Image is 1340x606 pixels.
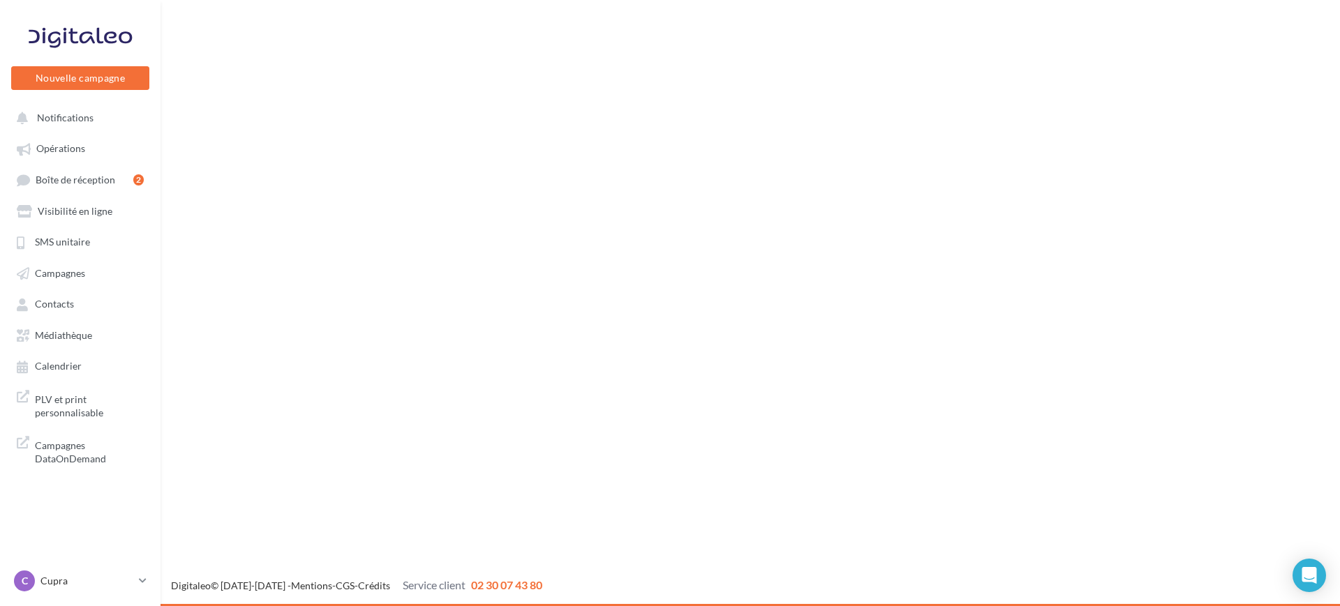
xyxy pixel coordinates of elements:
a: SMS unitaire [8,229,152,254]
span: Contacts [35,298,74,310]
div: Open Intercom Messenger [1293,559,1326,592]
a: PLV et print personnalisable [8,384,152,425]
p: Cupra [40,574,133,588]
a: Médiathèque [8,322,152,347]
a: Campagnes [8,260,152,285]
span: © [DATE]-[DATE] - - - [171,580,542,591]
span: SMS unitaire [35,236,90,248]
span: Campagnes [35,267,85,279]
span: Notifications [37,112,94,123]
a: Crédits [358,580,390,591]
span: Médiathèque [35,329,92,341]
a: Calendrier [8,353,152,378]
span: PLV et print personnalisable [35,390,144,420]
button: Nouvelle campagne [11,66,149,90]
a: Boîte de réception2 [8,167,152,192]
span: Opérations [36,143,85,155]
a: Mentions [291,580,332,591]
a: CGS [336,580,355,591]
span: Campagnes DataOnDemand [35,436,144,466]
span: C [22,574,28,588]
a: Campagnes DataOnDemand [8,430,152,471]
span: 02 30 07 43 80 [471,578,542,591]
a: Digitaleo [171,580,211,591]
span: Visibilité en ligne [38,205,112,217]
span: Service client [403,578,466,591]
button: Notifications [8,105,147,130]
a: Opérations [8,135,152,160]
a: C Cupra [11,568,149,594]
span: Calendrier [35,361,82,372]
div: 2 [133,174,144,185]
a: Contacts [8,291,152,316]
a: Visibilité en ligne [8,198,152,223]
span: Boîte de réception [36,174,115,185]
